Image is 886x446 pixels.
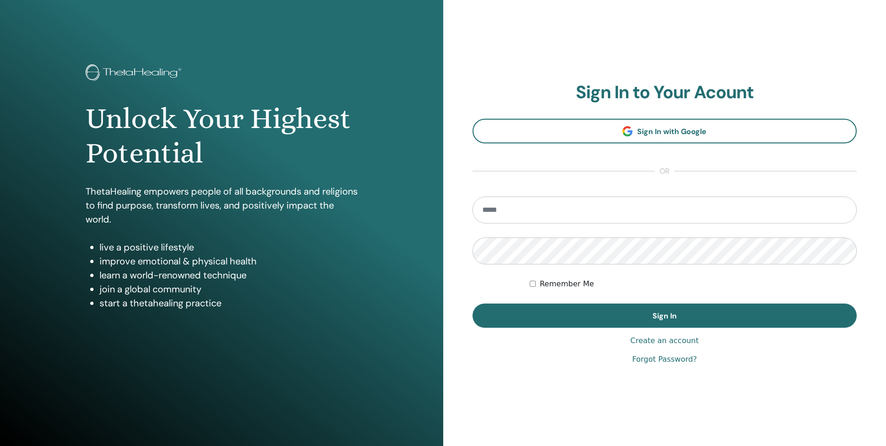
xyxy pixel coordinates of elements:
li: join a global community [100,282,358,296]
span: Sign In [653,311,677,321]
a: Forgot Password? [632,354,697,365]
p: ThetaHealing empowers people of all backgrounds and religions to find purpose, transform lives, a... [86,184,358,226]
label: Remember Me [540,278,594,290]
h2: Sign In to Your Acount [473,82,857,103]
a: Create an account [630,335,699,346]
li: start a thetahealing practice [100,296,358,310]
div: Keep me authenticated indefinitely or until I manually logout [530,278,857,290]
h1: Unlock Your Highest Potential [86,101,358,171]
li: live a positive lifestyle [100,240,358,254]
a: Sign In with Google [473,119,857,143]
li: learn a world-renowned technique [100,268,358,282]
span: or [655,166,674,177]
li: improve emotional & physical health [100,254,358,268]
button: Sign In [473,304,857,328]
span: Sign In with Google [637,127,706,136]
